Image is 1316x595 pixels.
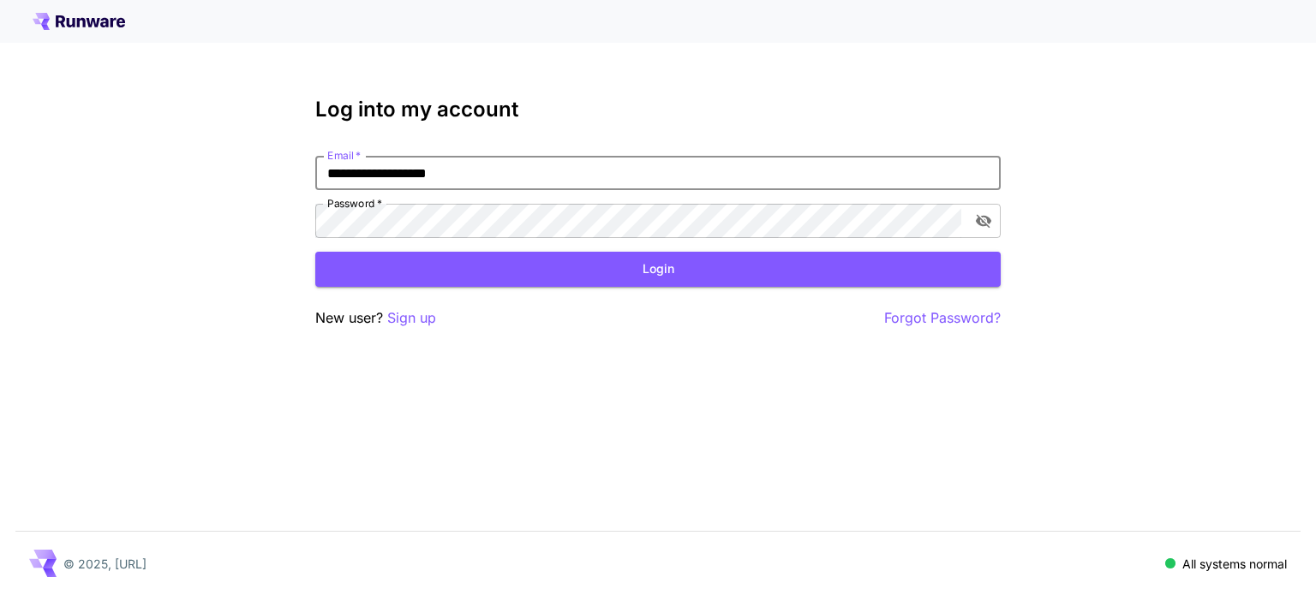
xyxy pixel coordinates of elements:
button: Sign up [387,307,436,329]
button: toggle password visibility [968,205,999,236]
label: Email [327,148,361,163]
button: Login [315,252,1001,287]
h3: Log into my account [315,98,1001,122]
button: Forgot Password? [884,307,1001,329]
p: All systems normal [1182,555,1287,573]
p: © 2025, [URL] [63,555,147,573]
label: Password [327,196,382,211]
p: New user? [315,307,436,329]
